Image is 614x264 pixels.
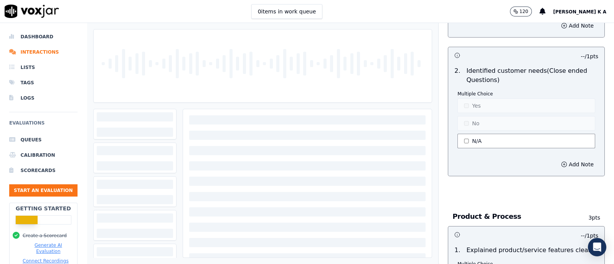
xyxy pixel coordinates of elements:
a: Lists [9,60,78,75]
button: Start an Evaluation [9,184,78,197]
button: Connect Recordings [23,258,69,264]
button: N/A [457,134,595,148]
div: Open Intercom Messenger [588,238,606,256]
p: 120 [520,8,528,15]
p: Identified customer needs(Close ended Questions) [467,66,599,85]
p: Multiple Choice [457,91,595,97]
a: Interactions [9,44,78,60]
a: Scorecards [9,163,78,178]
button: 120 [510,7,540,16]
a: Logs [9,90,78,106]
button: 0items in work queue [251,4,323,19]
button: Add Note [556,159,598,170]
span: [PERSON_NAME] K A [553,9,607,15]
img: voxjar logo [5,5,59,18]
a: Tags [9,75,78,90]
p: 3 pts [576,214,600,221]
p: Explained product/service features clearly [467,246,596,255]
p: -- / 1 pts [581,232,598,239]
button: 120 [510,7,532,16]
button: Add Note [556,20,598,31]
a: Calibration [9,148,78,163]
p: 2 . [451,66,463,85]
p: 1 . [451,246,463,255]
a: Queues [9,132,78,148]
a: Dashboard [9,29,78,44]
p: -- / 1 pts [581,52,598,60]
button: Create a Scorecard [23,233,67,239]
button: Generate AI Evaluation [23,242,74,254]
h3: Product & Process [452,212,576,221]
h2: Getting Started [16,205,71,212]
h6: Evaluations [9,118,78,132]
